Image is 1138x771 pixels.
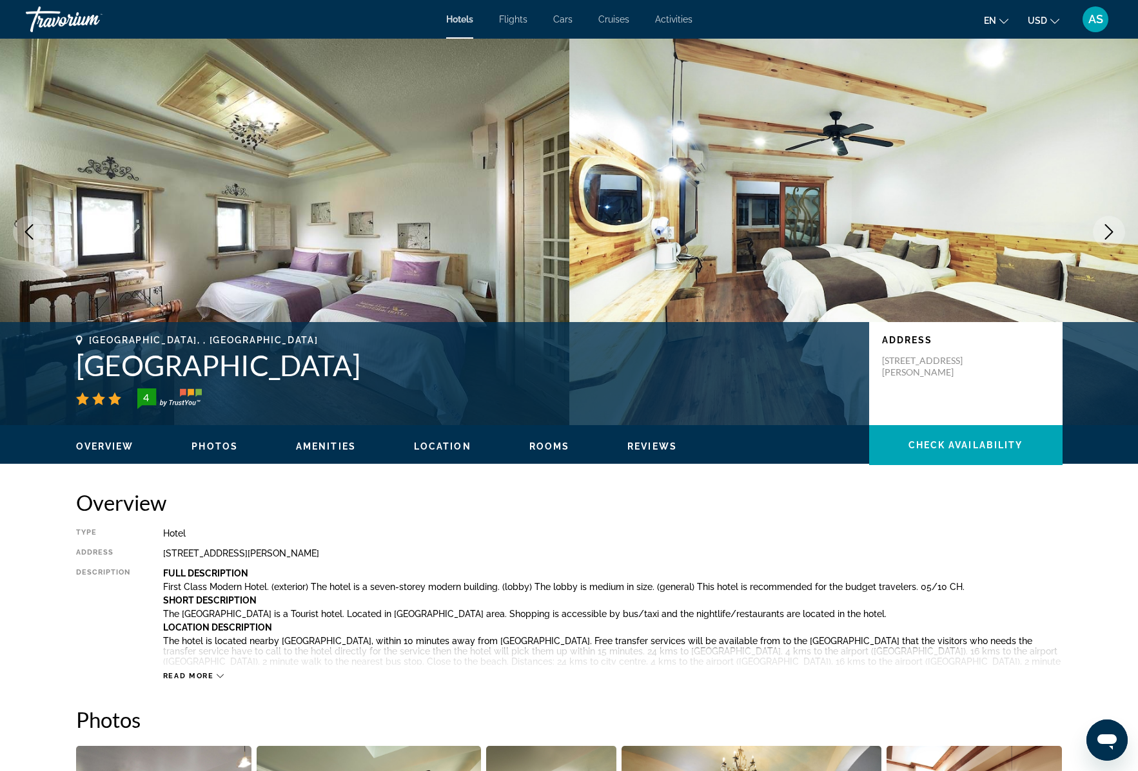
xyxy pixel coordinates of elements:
[1088,13,1103,26] span: AS
[163,568,248,578] b: Full Description
[655,14,692,24] a: Activities
[89,335,319,345] span: [GEOGRAPHIC_DATA], , [GEOGRAPHIC_DATA]
[869,425,1063,465] button: Check Availability
[882,355,985,378] p: [STREET_ADDRESS][PERSON_NAME]
[984,15,996,26] span: en
[1086,719,1128,761] iframe: Кнопка запуска окна обмена сообщениями
[296,441,356,452] button: Amenities
[499,14,527,24] a: Flights
[133,390,159,405] div: 4
[553,14,573,24] a: Cars
[163,672,214,680] span: Read more
[163,582,1063,592] p: First Class Modern Hotel. (exterior) The hotel is a seven-storey modern building. (lobby) The lob...
[446,14,473,24] a: Hotels
[163,636,1063,677] p: The hotel is located nearby [GEOGRAPHIC_DATA], within 10 minutes away from [GEOGRAPHIC_DATA]. Fre...
[882,335,1050,345] p: Address
[13,216,45,248] button: Previous image
[1028,15,1047,26] span: USD
[163,528,1063,538] div: Hotel
[137,388,202,409] img: trustyou-badge-hor.svg
[163,609,1063,619] p: The [GEOGRAPHIC_DATA] is a Tourist hotel. Located in [GEOGRAPHIC_DATA] area. Shopping is accessib...
[163,595,257,605] b: Short Description
[414,441,471,452] button: Location
[984,11,1008,30] button: Change language
[76,348,856,382] h1: [GEOGRAPHIC_DATA]
[1028,11,1059,30] button: Change currency
[529,441,570,452] button: Rooms
[76,441,134,452] button: Overview
[1093,216,1125,248] button: Next image
[163,548,1063,558] div: [STREET_ADDRESS][PERSON_NAME]
[76,528,131,538] div: Type
[627,441,677,452] button: Reviews
[598,14,629,24] a: Cruises
[1079,6,1112,33] button: User Menu
[163,671,224,681] button: Read more
[76,568,131,665] div: Description
[163,622,272,633] b: Location Description
[908,440,1023,450] span: Check Availability
[191,441,238,452] button: Photos
[76,490,1063,515] h2: Overview
[76,548,131,558] div: Address
[26,3,155,36] a: Travorium
[76,707,1063,732] h2: Photos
